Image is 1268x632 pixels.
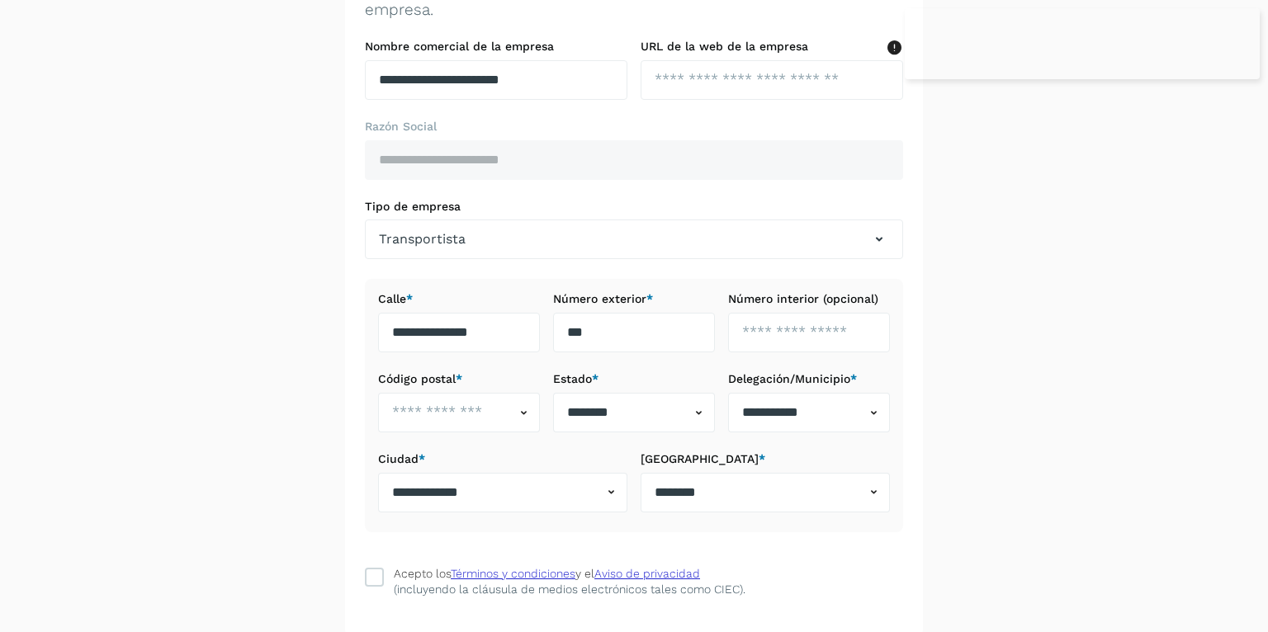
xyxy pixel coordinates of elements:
[641,40,903,54] label: URL de la web de la empresa
[553,292,715,306] label: Número exterior
[594,567,700,580] a: Aviso de privacidad
[394,582,745,597] p: (incluyendo la cláusula de medios electrónicos tales como CIEC).
[378,372,540,386] label: Código postal
[365,120,903,134] label: Razón Social
[451,567,575,580] a: Términos y condiciones
[378,452,627,466] label: Ciudad
[379,229,466,249] span: Transportista
[378,292,540,306] label: Calle
[553,372,715,386] label: Estado
[728,292,890,306] label: Número interior (opcional)
[728,372,890,386] label: Delegación/Municipio
[365,200,903,214] label: Tipo de empresa
[394,565,700,582] div: Acepto los y el
[641,452,890,466] label: [GEOGRAPHIC_DATA]
[365,40,627,54] label: Nombre comercial de la empresa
